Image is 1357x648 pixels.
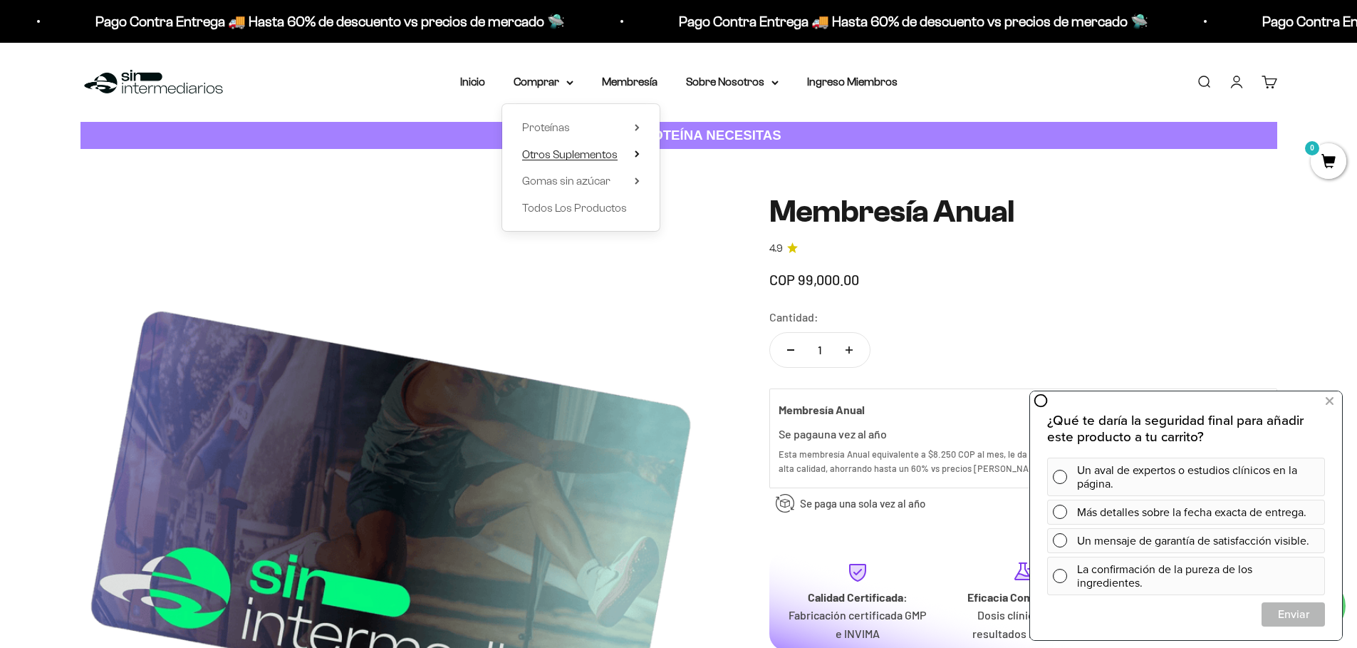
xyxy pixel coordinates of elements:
[522,202,627,214] span: Todos Los Productos
[1030,390,1342,640] iframe: zigpoll-iframe
[818,427,887,441] label: una vez al año
[522,121,570,133] span: Proteínas
[779,447,1268,476] div: Esta membresía Anual equivalente a $8.250 COP al mes, le da acceso a los miembros a comprar produ...
[460,76,485,88] a: Inicio
[779,427,818,441] label: Se paga
[514,73,573,91] summary: Comprar
[522,199,640,217] a: Todos Los Productos
[786,606,929,642] p: Fabricación certificada GMP e INVIMA
[1311,155,1346,170] a: 0
[769,271,859,288] span: COP 99,000.00
[952,606,1094,642] p: Dosis clínicas para resultados máximos
[80,122,1277,150] a: CUANTA PROTEÍNA NECESITAS
[522,145,640,164] summary: Otros Suplementos
[770,333,811,367] button: Reducir cantidad
[769,241,1277,257] a: 4.94.9 de 5.0 estrellas
[1304,140,1321,157] mark: 0
[779,401,865,419] label: Membresía Anual
[515,10,984,33] p: Pago Contra Entrega 🚚 Hasta 60% de descuento vs precios de mercado 🛸
[808,590,908,604] strong: Calidad Certificada:
[769,195,1277,229] h1: Membresía Anual
[522,175,610,187] span: Gomas sin azúcar
[576,128,781,143] strong: CUANTA PROTEÍNA NECESITAS
[522,118,640,137] summary: Proteínas
[769,308,818,326] label: Cantidad:
[602,76,657,88] a: Membresía
[967,590,1078,604] strong: Eficacia Comprobada:
[807,76,898,88] a: Ingreso Miembros
[828,333,870,367] button: Aumentar cantidad
[686,73,779,91] summary: Sobre Nosotros
[800,495,925,512] span: Se paga una sola vez al año
[522,148,618,160] span: Otros Suplementos
[522,172,640,190] summary: Gomas sin azúcar
[769,241,783,257] span: 4.9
